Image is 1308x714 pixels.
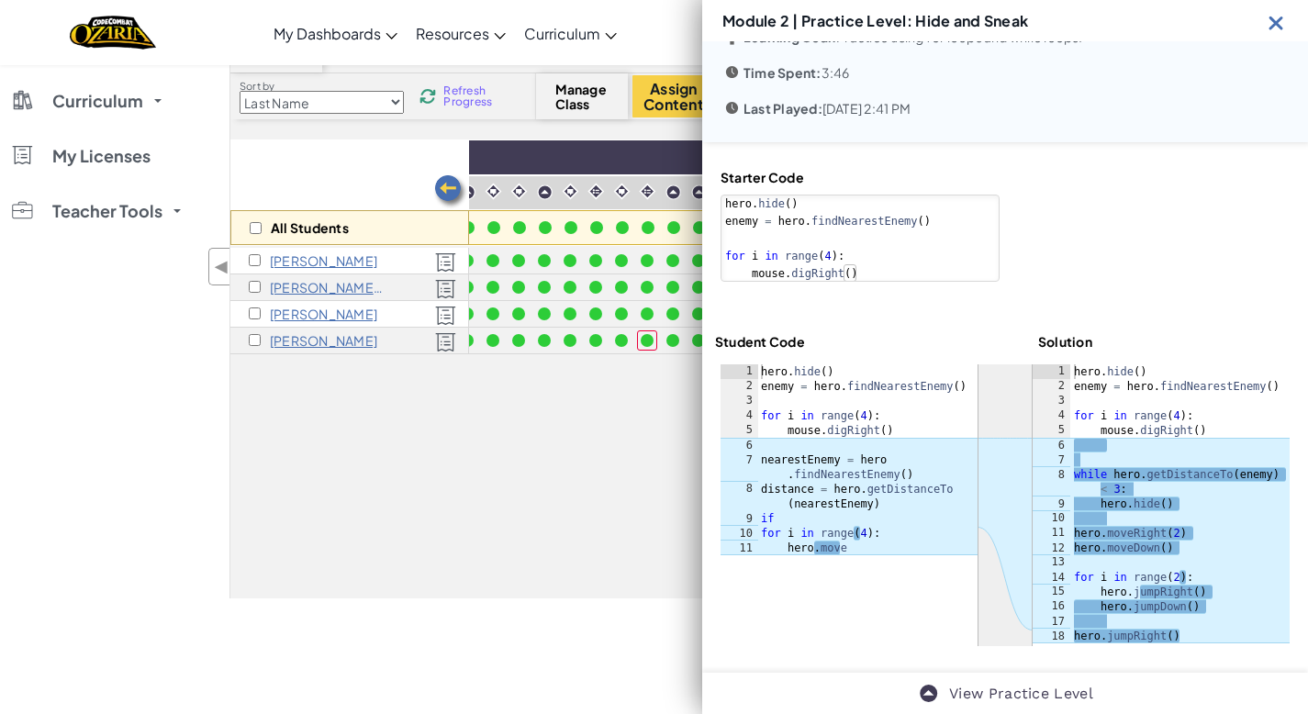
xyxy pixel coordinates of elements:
[1033,629,1070,643] div: 18
[1033,555,1070,570] div: 13
[1033,496,1070,511] div: 9
[270,307,377,321] p: Dempsey M
[721,452,758,482] div: 7
[949,683,1093,705] a: View Practice Level
[1033,408,1070,423] div: 4
[639,183,656,200] img: IconInteractive.svg
[407,8,515,58] a: Resources
[743,29,1083,44] p: Practice using for loops and while loops.
[632,75,715,117] button: Assign Content
[665,184,681,200] img: IconPracticeLevel.svg
[524,24,600,43] span: Curriculum
[510,183,528,200] img: IconCinematic.svg
[271,220,349,235] p: All Students
[1033,467,1070,496] div: 8
[721,541,758,555] div: 11
[52,203,162,219] span: Teacher Tools
[691,184,707,200] img: IconPracticeLevel.svg
[743,64,822,81] b: Time Spent:
[721,394,758,408] div: 3
[562,183,579,200] img: IconCinematic.svg
[1033,585,1070,599] div: 15
[1033,599,1070,614] div: 16
[721,423,758,438] div: 5
[743,65,849,80] p: 3:46
[721,379,758,394] div: 2
[435,279,456,299] img: Licensed
[1038,333,1092,350] h4: Solution
[435,306,456,326] img: Licensed
[722,13,1028,28] h3: Module 2 | Practice Level: Hide and Sneak
[419,87,437,106] img: IconReload.svg
[721,96,743,119] img: Icon_TimeSpent.svg
[743,100,822,117] b: Last Played:
[721,482,758,511] div: 8
[264,8,407,58] a: My Dashboards
[1033,570,1070,585] div: 14
[1033,364,1070,379] div: 1
[485,183,502,200] img: IconCinematic.svg
[270,333,377,348] p: Payton Ruark
[515,8,626,58] a: Curriculum
[1033,394,1070,408] div: 3
[613,183,631,200] img: IconCinematic.svg
[52,148,151,164] span: My Licenses
[721,408,758,423] div: 4
[214,253,229,280] span: ◀
[721,526,758,541] div: 10
[721,364,758,379] div: 1
[443,85,500,107] span: Refresh Progress
[70,14,155,51] a: Ozaria by CodeCombat logo
[270,280,385,295] p: Carlos Figueroa Morton
[743,28,836,45] b: Learning Goal:
[240,79,404,94] label: Sort by
[435,252,456,273] img: Licensed
[743,101,911,116] p: [DATE] 2:41 PM
[435,332,456,352] img: Licensed
[1033,438,1070,452] div: 6
[537,184,553,200] img: IconPracticeLevel.svg
[555,82,609,111] span: Manage Class
[1033,526,1070,541] div: 11
[1033,452,1070,467] div: 7
[1033,511,1070,526] div: 10
[1265,11,1288,34] img: Icon_Exit.svg
[52,93,143,109] span: Curriculum
[1033,423,1070,438] div: 5
[416,24,489,43] span: Resources
[721,438,758,452] div: 6
[721,511,758,526] div: 9
[432,173,469,210] img: Arrow_Left.png
[1033,614,1070,629] div: 17
[587,183,605,200] img: IconInteractive.svg
[721,61,743,84] img: Icon_TimeSpent.svg
[70,14,155,51] img: Home
[1033,541,1070,555] div: 12
[721,169,1000,185] h4: Starter Code
[270,253,377,268] p: Jones Dooner
[274,24,381,43] span: My Dashboards
[715,333,805,350] h4: Student Code
[918,683,939,704] img: IconPracticeLevel.svg
[1033,379,1070,394] div: 2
